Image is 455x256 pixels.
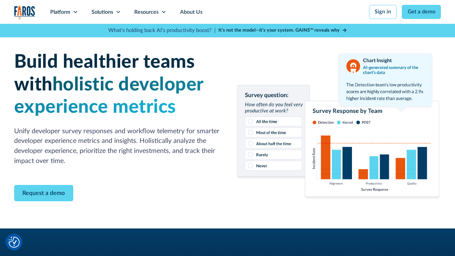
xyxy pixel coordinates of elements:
a: It’s not the model—it’s your system. GAINS™ reveals why [218,27,347,34]
p: Unify developer survey responses and workflow telemetry for smarter developer experience metrics ... [14,127,220,167]
h1: Build healthier teams with [14,51,220,118]
a: Sign in [369,5,397,19]
img: Revisit consent button [9,237,20,248]
span: holistic developer experience metrics [14,76,204,116]
button: Cookie Settings [9,237,20,248]
div: Platform [50,8,70,16]
img: Logo of the analytics and reporting company Faros. [14,6,35,20]
div: Resources [134,8,158,16]
div: Solutions [92,8,113,16]
a: Contact Modal [14,185,73,201]
a: Get a demo [402,5,441,19]
a: home [14,6,35,20]
strong: It’s not the model—it’s your system. GAINS™ reveals why [218,28,340,32]
img: Combined image of a developer experience survey, bar chart of survey responses by team with incid... [235,51,441,202]
p: What's holding back AI's productivity boost? | [108,26,216,35]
